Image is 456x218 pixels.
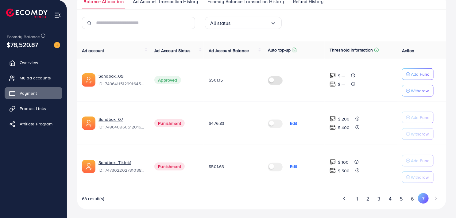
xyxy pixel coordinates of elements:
button: Add Fund [402,155,434,166]
p: Withdraw [411,174,429,181]
p: $ 200 [338,115,350,123]
p: $ 400 [338,124,350,131]
button: Withdraw [402,171,434,183]
button: Go to page 5 [396,193,407,205]
p: Add Fund [411,157,430,164]
a: My ad accounts [5,72,62,84]
p: $ --- [338,72,346,79]
span: ID: 7473022027310383121 [99,167,145,173]
a: Sandbox_09 [99,73,124,79]
span: $78,520.87 [7,40,38,49]
span: Overview [20,59,38,66]
p: Edit [290,163,297,170]
span: Ad Account Status [154,48,191,54]
button: Go to page 7 [418,193,429,204]
p: Threshold information [330,46,373,54]
img: top-up amount [330,81,336,87]
img: top-up amount [330,124,336,131]
img: top-up amount [330,72,336,79]
p: $ 100 [338,159,349,166]
span: ID: 7496409605120163857 [99,124,145,130]
div: Search for option [205,17,282,29]
a: Sandbox_Tiktok1 [99,159,131,166]
span: Ad Account Balance [209,48,249,54]
span: All status [210,18,231,28]
span: Ecomdy Balance [7,34,40,40]
span: $501.63 [209,163,224,170]
button: Go to page 2 [362,193,373,205]
button: Add Fund [402,68,434,80]
p: $ --- [338,81,346,88]
img: top-up amount [330,116,336,122]
div: <span class='underline'>Sandbox_07</span></br>7496409605120163857 [99,116,145,130]
p: Add Fund [411,71,430,78]
span: Ad account [82,48,104,54]
span: 63 result(s) [82,196,104,202]
button: Withdraw [402,128,434,140]
span: My ad accounts [20,75,51,81]
a: Sandbox_07 [99,116,123,122]
div: <span class='underline'>Sandbox_Tiktok1</span></br>7473022027310383121 [99,159,145,174]
a: Product Links [5,102,62,115]
p: Withdraw [411,130,429,138]
img: ic-ads-acc.e4c84228.svg [82,160,95,173]
p: Withdraw [411,87,429,94]
iframe: Chat [430,190,451,213]
div: <span class='underline'>Sandbox_09</span></br>7496411512991645713 [99,73,145,87]
img: top-up amount [330,167,336,174]
img: ic-ads-acc.e4c84228.svg [82,73,95,87]
span: $501.15 [209,77,223,83]
img: top-up amount [330,159,336,165]
img: ic-ads-acc.e4c84228.svg [82,117,95,130]
p: $ 500 [338,167,350,174]
span: Product Links [20,105,46,112]
span: Affiliate Program [20,121,52,127]
span: Punishment [154,119,185,127]
img: logo [6,9,48,18]
button: Go to page 6 [407,193,418,205]
button: Go to page 4 [385,193,396,205]
button: Go to page 1 [352,193,362,205]
p: Edit [290,120,297,127]
p: Add Fund [411,114,430,121]
span: $476.83 [209,120,224,126]
img: image [54,42,60,48]
img: menu [54,12,61,19]
button: Go to previous page [339,193,350,204]
a: Overview [5,56,62,69]
p: Auto top-up [268,46,291,54]
span: ID: 7496411512991645713 [99,81,145,87]
input: Search for option [231,18,270,28]
span: Approved [154,76,181,84]
span: Punishment [154,163,185,170]
button: Add Fund [402,112,434,123]
button: Go to page 3 [373,193,385,205]
a: Affiliate Program [5,118,62,130]
ul: Pagination [339,193,441,205]
span: Payment [20,90,37,96]
button: Withdraw [402,85,434,97]
a: Payment [5,87,62,99]
span: Action [402,48,414,54]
